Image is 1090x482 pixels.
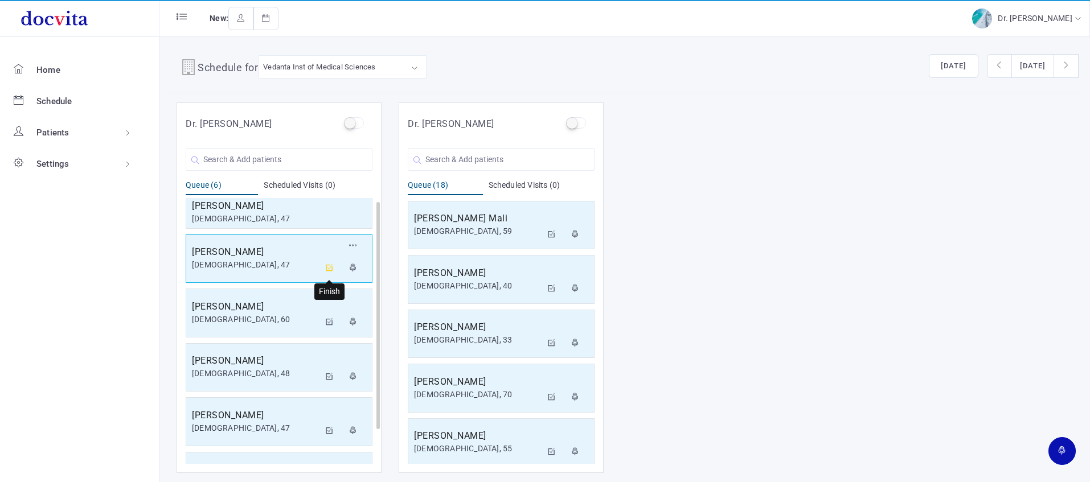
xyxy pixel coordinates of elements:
button: [DATE] [929,54,978,78]
div: [DEMOGRAPHIC_DATA], 60 [192,314,319,326]
div: [DEMOGRAPHIC_DATA], 47 [192,422,319,434]
h5: [PERSON_NAME] [414,266,542,280]
button: [DATE] [1011,54,1054,78]
h5: Dr. [PERSON_NAME] [186,117,272,131]
h5: [PERSON_NAME] [414,375,542,389]
div: Vedanta Inst of Medical Sciences [263,60,375,73]
div: Scheduled Visits (0) [264,179,372,195]
h4: Schedule for [198,60,258,78]
div: [DEMOGRAPHIC_DATA], 47 [192,259,319,271]
div: [DEMOGRAPHIC_DATA], 59 [414,225,542,237]
div: Queue (18) [408,179,483,195]
h5: [PERSON_NAME] [192,300,319,314]
img: img-2.jpg [972,9,992,28]
h5: [PERSON_NAME] [192,354,319,368]
span: Settings [36,159,69,169]
span: Home [36,65,60,75]
div: [DEMOGRAPHIC_DATA], 48 [192,368,319,380]
span: Dr. [PERSON_NAME] [998,14,1075,23]
h5: [PERSON_NAME] Mali [414,212,542,225]
h5: [PERSON_NAME] [414,429,542,443]
h5: [PERSON_NAME] [192,245,319,259]
input: Search & Add patients [186,148,372,171]
span: Schedule [36,96,72,106]
div: [DEMOGRAPHIC_DATA], 33 [414,334,542,346]
div: [DEMOGRAPHIC_DATA], 40 [414,280,542,292]
span: Patients [36,127,69,138]
div: Scheduled Visits (0) [489,179,595,195]
h5: [PERSON_NAME] [192,199,366,213]
div: [DEMOGRAPHIC_DATA], 47 [192,213,366,225]
div: Queue (6) [186,179,258,195]
h5: [PERSON_NAME] [414,320,542,334]
div: [DEMOGRAPHIC_DATA], 55 [414,443,542,455]
input: Search & Add patients [408,148,595,171]
div: Finish [314,283,345,300]
h5: Dr. [PERSON_NAME] [408,117,494,131]
span: New: [210,14,228,23]
h5: [PERSON_NAME] [192,409,319,422]
div: [DEMOGRAPHIC_DATA], 70 [414,389,542,401]
h5: [PERSON_NAME] [192,463,319,476]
